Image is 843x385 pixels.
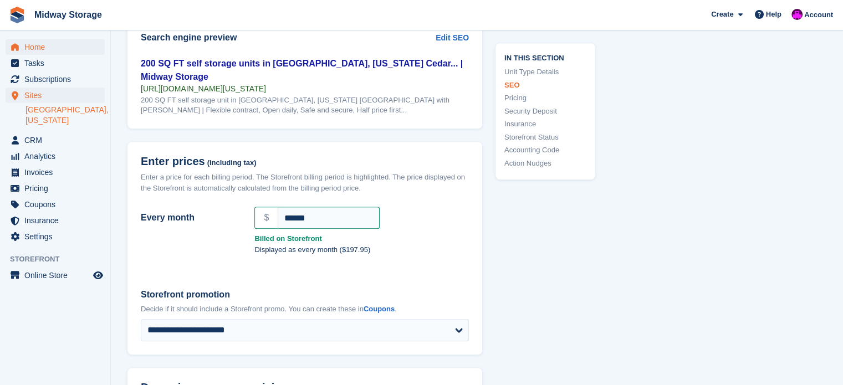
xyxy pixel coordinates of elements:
a: menu [6,229,105,244]
a: menu [6,132,105,148]
span: (including tax) [207,159,257,167]
div: 200 SQ FT self storage units in [GEOGRAPHIC_DATA], [US_STATE] Cedar... | Midway Storage [141,57,469,84]
div: Enter a price for each billing period. The Storefront billing period is highlighted. The price di... [141,172,469,193]
a: menu [6,165,105,180]
span: Create [711,9,733,20]
p: Displayed as every month ($197.95) [254,244,469,255]
h2: Search engine preview [141,33,436,43]
a: menu [6,268,105,283]
span: Insurance [24,213,91,228]
a: Unit Type Details [504,67,586,78]
span: CRM [24,132,91,148]
strong: Billed on Storefront [254,233,469,244]
span: Account [804,9,833,20]
span: Enter prices [141,155,205,168]
a: menu [6,148,105,164]
a: Insurance [504,119,586,130]
span: Tasks [24,55,91,71]
a: Storefront Status [504,132,586,143]
span: Analytics [24,148,91,164]
a: menu [6,71,105,87]
div: 200 SQ FT self storage unit in [GEOGRAPHIC_DATA], [US_STATE] [GEOGRAPHIC_DATA] with [PERSON_NAME]... [141,95,469,115]
a: menu [6,39,105,55]
a: Action Nudges [504,158,586,169]
span: Home [24,39,91,55]
a: menu [6,181,105,196]
div: [URL][DOMAIN_NAME][US_STATE] [141,84,469,94]
span: Settings [24,229,91,244]
span: Storefront [10,254,110,265]
span: Invoices [24,165,91,180]
a: menu [6,197,105,212]
a: Security Deposit [504,106,586,117]
a: Edit SEO [436,32,469,44]
span: Coupons [24,197,91,212]
a: menu [6,55,105,71]
label: Every month [141,211,241,224]
span: Online Store [24,268,91,283]
a: Midway Storage [30,6,106,24]
img: stora-icon-8386f47178a22dfd0bd8f6a31ec36ba5ce8667c1dd55bd0f319d3a0aa187defe.svg [9,7,25,23]
span: Subscriptions [24,71,91,87]
label: Storefront promotion [141,288,469,301]
a: menu [6,213,105,228]
a: menu [6,88,105,103]
a: Accounting Code [504,145,586,156]
a: SEO [504,80,586,91]
img: Gordie Sorensen [791,9,803,20]
a: Preview store [91,269,105,282]
span: Pricing [24,181,91,196]
span: Help [766,9,781,20]
p: Decide if it should include a Storefront promo. You can create these in . [141,304,469,315]
a: Pricing [504,93,586,104]
a: Coupons [364,305,395,313]
a: [GEOGRAPHIC_DATA], [US_STATE] [25,105,105,126]
span: In this section [504,52,586,63]
span: Sites [24,88,91,103]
